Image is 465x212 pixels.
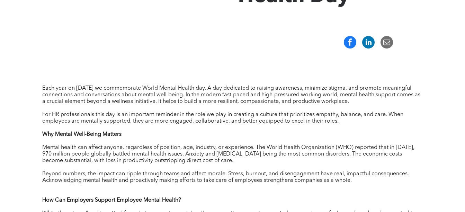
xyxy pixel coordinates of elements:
[42,145,414,164] span: Mental health can affect anyone, regardless of position, age, industry, or experience. The World ...
[42,86,420,104] span: Each year on [DATE] we commemorate World Mental Health day. A day dedicated to raising awareness,...
[42,197,181,203] strong: How Can Employers Support Employee Mental Health?
[42,171,409,183] span: Beyond numbers, the impact can ripple through teams and affect morale. Stress, burnout, and disen...
[42,112,403,124] span: For HR professionals this day is an important reminder in the role we play in creating a culture ...
[42,132,122,137] strong: Why Mental Well-Being Matters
